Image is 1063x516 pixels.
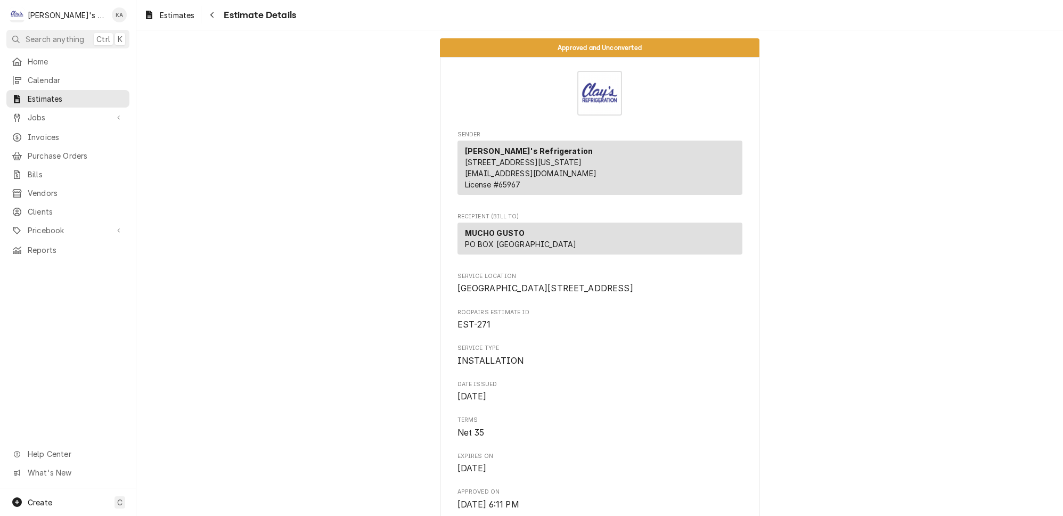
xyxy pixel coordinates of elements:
[28,448,123,460] span: Help Center
[457,212,742,221] span: Recipient (Bill To)
[6,445,129,463] a: Go to Help Center
[457,380,742,389] span: Date Issued
[457,141,742,199] div: Sender
[6,203,129,220] a: Clients
[465,158,582,167] span: [STREET_ADDRESS][US_STATE]
[28,150,124,161] span: Purchase Orders
[457,223,742,255] div: Recipient (Bill To)
[577,71,622,116] img: Logo
[457,130,742,200] div: Estimate Sender
[457,212,742,259] div: Estimate Recipient
[6,71,129,89] a: Calendar
[457,223,742,259] div: Recipient (Bill To)
[457,272,742,281] span: Service Location
[457,463,487,473] span: [DATE]
[6,464,129,481] a: Go to What's New
[112,7,127,22] div: KA
[457,355,742,367] span: Service Type
[457,308,742,331] div: Roopairs Estimate ID
[6,147,129,165] a: Purchase Orders
[6,53,129,70] a: Home
[457,308,742,317] span: Roopairs Estimate ID
[457,428,485,438] span: Net 35
[457,356,524,366] span: INSTALLATION
[28,244,124,256] span: Reports
[457,272,742,295] div: Service Location
[457,452,742,461] span: Expires On
[28,498,52,507] span: Create
[457,130,742,139] span: Sender
[28,93,124,104] span: Estimates
[28,225,108,236] span: Pricebook
[28,187,124,199] span: Vendors
[220,8,296,22] span: Estimate Details
[457,462,742,475] span: Expires On
[457,488,742,511] div: Approved On
[28,10,106,21] div: [PERSON_NAME]'s Refrigeration
[160,10,194,21] span: Estimates
[457,416,742,424] span: Terms
[28,206,124,217] span: Clients
[6,109,129,126] a: Go to Jobs
[203,6,220,23] button: Navigate back
[457,282,742,295] span: Service Location
[457,416,742,439] div: Terms
[457,498,742,511] span: Approved On
[440,38,759,57] div: Status
[28,467,123,478] span: What's New
[10,7,24,22] div: Clay's Refrigeration's Avatar
[117,497,122,508] span: C
[6,166,129,183] a: Bills
[6,241,129,259] a: Reports
[457,488,742,496] span: Approved On
[457,344,742,367] div: Service Type
[457,380,742,403] div: Date Issued
[558,44,642,51] span: Approved and Unconverted
[10,7,24,22] div: C
[6,184,129,202] a: Vendors
[118,34,122,45] span: K
[26,34,84,45] span: Search anything
[28,75,124,86] span: Calendar
[457,427,742,439] span: Terms
[96,34,110,45] span: Ctrl
[28,132,124,143] span: Invoices
[6,90,129,108] a: Estimates
[457,499,519,510] span: [DATE] 6:11 PM
[6,30,129,48] button: Search anythingCtrlK
[457,283,633,293] span: [GEOGRAPHIC_DATA][STREET_ADDRESS]
[112,7,127,22] div: Korey Austin's Avatar
[457,391,487,402] span: [DATE]
[28,112,108,123] span: Jobs
[6,128,129,146] a: Invoices
[28,56,124,67] span: Home
[457,320,491,330] span: EST-271
[465,169,596,178] a: [EMAIL_ADDRESS][DOMAIN_NAME]
[457,344,742,353] span: Service Type
[457,318,742,331] span: Roopairs Estimate ID
[140,6,199,24] a: Estimates
[6,222,129,239] a: Go to Pricebook
[457,141,742,195] div: Sender
[465,240,577,249] span: PO BOX [GEOGRAPHIC_DATA]
[465,228,525,237] strong: MUCHO GUSTO
[465,146,593,155] strong: [PERSON_NAME]'s Refrigeration
[457,452,742,475] div: Expires On
[457,390,742,403] span: Date Issued
[465,180,520,189] span: License # 65967
[28,169,124,180] span: Bills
